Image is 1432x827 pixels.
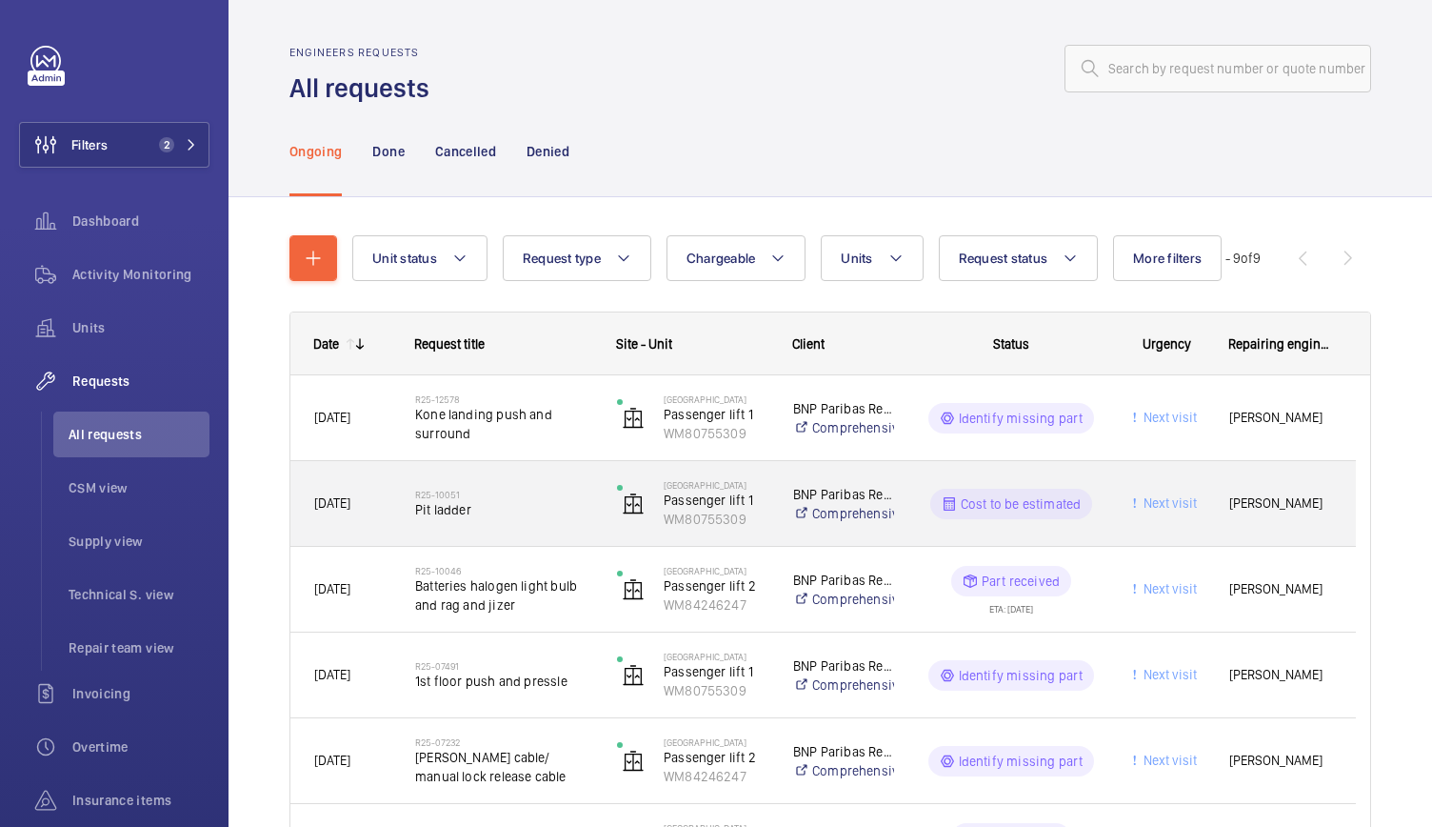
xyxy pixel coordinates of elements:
a: Comprehensive [793,676,894,695]
a: Comprehensive [793,590,894,609]
p: Done [372,142,404,161]
p: Passenger lift 1 [664,491,768,510]
span: [PERSON_NAME] [1229,750,1332,772]
p: WM84246247 [664,767,768,786]
span: Next visit [1140,410,1197,425]
input: Search by request number or quote number [1064,45,1371,92]
span: Chargeable [686,251,756,266]
p: Part received [982,572,1060,591]
span: Repairing engineer [1228,336,1333,352]
span: More filters [1133,251,1202,266]
button: Units [821,235,923,281]
span: Overtime [72,737,209,756]
p: [GEOGRAPHIC_DATA] [664,651,768,662]
p: WM80755309 [664,424,768,443]
img: elevator.svg [622,664,645,687]
span: [DATE] [314,495,350,511]
span: All requests [69,425,209,444]
span: 1 - 9 9 [1218,252,1261,265]
span: [DATE] [314,753,350,768]
img: elevator.svg [622,750,645,773]
button: Chargeable [666,235,806,281]
span: [DATE] [314,667,350,682]
a: Comprehensive [793,504,894,523]
p: BNP Paribas Real Estate [GEOGRAPHIC_DATA] [793,485,894,504]
div: Date [313,336,339,352]
h2: Engineers requests [289,46,441,59]
p: Passenger lift 2 [664,576,768,595]
span: [DATE] [314,410,350,425]
span: Request type [523,251,601,266]
span: Client [792,336,825,352]
span: Unit status [372,251,437,266]
p: WM80755309 [664,510,768,529]
p: [GEOGRAPHIC_DATA] [664,479,768,491]
span: Urgency [1143,336,1191,352]
span: Dashboard [72,212,209,231]
img: elevator.svg [622,407,645,430]
p: Denied [527,142,569,161]
span: Insurance items [72,791,209,810]
p: Passenger lift 1 [664,405,768,424]
p: Identify missing part [959,752,1084,771]
span: Next visit [1140,753,1197,768]
p: Passenger lift 1 [664,662,768,681]
span: Next visit [1140,581,1197,596]
span: Request title [414,336,485,352]
span: Technical S. view [69,585,209,604]
p: BNP Paribas Real Estate [GEOGRAPHIC_DATA] [793,656,894,676]
p: Identify missing part [959,409,1084,428]
p: WM80755309 [664,681,768,700]
p: WM84246247 [664,595,768,615]
span: [PERSON_NAME] [1229,407,1332,429]
button: Filters2 [19,122,209,168]
span: Filters [71,135,108,154]
p: BNP Paribas Real Estate [GEOGRAPHIC_DATA] [793,399,894,418]
h1: All requests [289,71,441,106]
p: Identify missing part [959,666,1084,685]
h2: R25-07232 [415,736,592,748]
button: Request status [939,235,1099,281]
img: elevator.svg [622,493,645,515]
p: Passenger lift 2 [664,748,768,767]
span: [DATE] [314,581,350,596]
button: Request type [503,235,651,281]
span: Pit ladder [415,500,592,519]
p: Cancelled [435,142,496,161]
span: Status [993,336,1029,352]
a: Comprehensive [793,418,894,437]
span: [PERSON_NAME] [1229,493,1332,514]
p: [GEOGRAPHIC_DATA] [664,736,768,748]
span: Invoicing [72,684,209,703]
span: Next visit [1140,495,1197,511]
span: Activity Monitoring [72,265,209,284]
span: Requests [72,372,209,391]
a: Comprehensive [793,761,894,780]
h2: R25-12578 [415,393,592,405]
img: elevator.svg [622,578,645,601]
span: of [1241,251,1253,266]
span: Next visit [1140,667,1197,682]
p: [GEOGRAPHIC_DATA] [664,393,768,405]
h2: R25-10051 [415,489,592,500]
span: Supply view [69,532,209,551]
p: Cost to be estimated [961,494,1082,514]
span: Units [72,318,209,337]
span: Kone landing push and surround [415,405,592,443]
span: [PERSON_NAME] cable/ manual lock release cable [415,748,592,786]
span: Request status [959,251,1048,266]
span: 1st floor push and pressle [415,672,592,691]
p: BNP Paribas Real Estate [GEOGRAPHIC_DATA] [793,742,894,761]
span: CSM view [69,478,209,497]
div: ETA: [DATE] [989,596,1033,614]
span: Batteries halogen light bulb and rag and jizer [415,576,592,615]
p: Ongoing [289,142,342,161]
button: More filters [1113,235,1222,281]
span: 2 [159,137,174,152]
span: [PERSON_NAME] [1229,578,1332,600]
p: [GEOGRAPHIC_DATA] [664,565,768,576]
span: Units [841,251,872,266]
h2: R25-10046 [415,565,592,576]
span: Repair team view [69,638,209,657]
p: BNP Paribas Real Estate [GEOGRAPHIC_DATA] [793,571,894,590]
